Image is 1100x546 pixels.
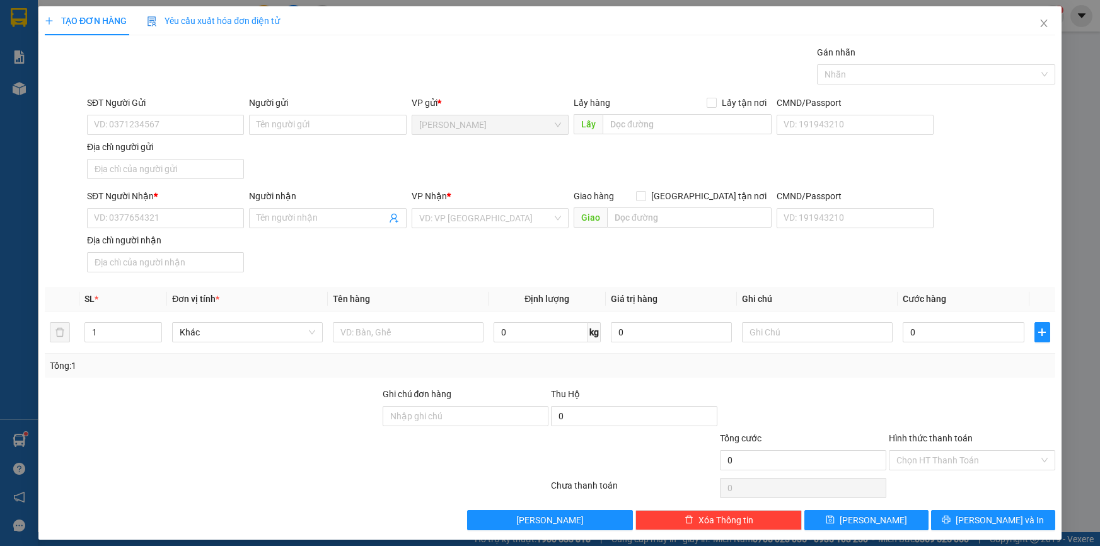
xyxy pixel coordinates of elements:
input: Địa chỉ của người nhận [87,252,244,272]
span: Xóa Thông tin [698,513,753,527]
div: Người gửi [249,96,406,110]
input: Dọc đường [607,207,772,228]
input: VD: Bàn, Ghế [333,322,483,342]
button: plus [1034,322,1050,342]
span: Giao hàng [574,191,614,201]
span: SL [84,294,95,304]
button: deleteXóa Thông tin [635,510,802,530]
button: printer[PERSON_NAME] và In [931,510,1055,530]
div: CMND/Passport [777,96,934,110]
input: 0 [611,322,732,342]
span: Lấy [574,114,603,134]
div: Người nhận [249,189,406,203]
span: plus [1035,327,1050,337]
span: Đơn vị tính [172,294,219,304]
span: save [826,515,835,525]
span: close [1039,18,1049,28]
span: [PERSON_NAME] [840,513,907,527]
label: Ghi chú đơn hàng [383,389,452,399]
span: Giá trị hàng [611,294,657,304]
div: SĐT Người Gửi [87,96,244,110]
img: icon [147,16,157,26]
div: SĐT Người Nhận [87,189,244,203]
label: Hình thức thanh toán [889,433,973,443]
input: Địa chỉ của người gửi [87,159,244,179]
span: VP Nhận [412,191,447,201]
button: delete [50,322,70,342]
span: Tên hàng [333,294,370,304]
label: Gán nhãn [817,47,855,57]
span: printer [942,515,951,525]
span: delete [685,515,693,525]
div: CMND/Passport [777,189,934,203]
input: Ghi chú đơn hàng [383,406,549,426]
span: kg [588,322,601,342]
span: Tổng cước [720,433,761,443]
span: TẠO ĐƠN HÀNG [45,16,127,26]
span: Yêu cầu xuất hóa đơn điện tử [147,16,280,26]
span: Thu Hộ [551,389,580,399]
span: [PERSON_NAME] và In [956,513,1045,527]
span: user-add [389,213,399,223]
button: Close [1026,6,1062,42]
div: Địa chỉ người gửi [87,140,244,154]
span: Giao [574,207,607,228]
th: Ghi chú [737,287,898,311]
input: Ghi Chú [742,322,893,342]
span: Định lượng [524,294,569,304]
span: Lấy hàng [574,98,610,108]
span: Lấy tận nơi [717,96,772,110]
div: Chưa thanh toán [550,479,719,501]
div: Tổng: 1 [50,359,425,373]
span: Cước hàng [903,294,946,304]
input: Dọc đường [603,114,772,134]
div: VP gửi [412,96,569,110]
button: [PERSON_NAME] [467,510,634,530]
span: Cao Lãnh [419,115,561,134]
span: [GEOGRAPHIC_DATA] tận nơi [646,189,772,203]
span: [PERSON_NAME] [516,513,584,527]
button: save[PERSON_NAME] [804,510,929,530]
span: Khác [180,323,315,342]
span: plus [45,16,54,25]
div: Địa chỉ người nhận [87,233,244,247]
